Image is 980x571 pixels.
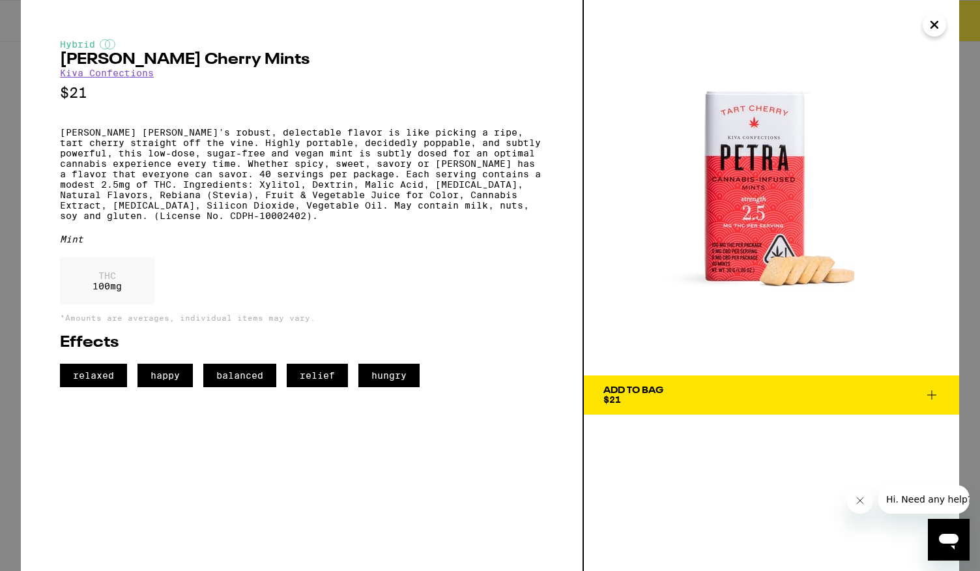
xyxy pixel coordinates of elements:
[60,314,543,322] p: *Amounts are averages, individual items may vary.
[60,335,543,351] h2: Effects
[60,234,543,244] div: Mint
[928,519,970,561] iframe: Button to launch messaging window
[60,39,543,50] div: Hybrid
[358,364,420,387] span: hungry
[287,364,348,387] span: relief
[603,386,663,395] div: Add To Bag
[584,375,959,415] button: Add To Bag$21
[137,364,193,387] span: happy
[60,68,154,78] a: Kiva Confections
[60,257,154,304] div: 100 mg
[100,39,115,50] img: hybridColor.svg
[60,127,543,221] p: [PERSON_NAME] [PERSON_NAME]'s robust, delectable flavor is like picking a ripe, tart cherry strai...
[923,13,946,37] button: Close
[60,364,127,387] span: relaxed
[603,394,621,405] span: $21
[847,488,873,514] iframe: Close message
[60,52,543,68] h2: [PERSON_NAME] Cherry Mints
[203,364,276,387] span: balanced
[8,9,94,20] span: Hi. Need any help?
[60,85,543,101] p: $21
[93,271,122,281] p: THC
[878,485,970,514] iframe: Message from company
